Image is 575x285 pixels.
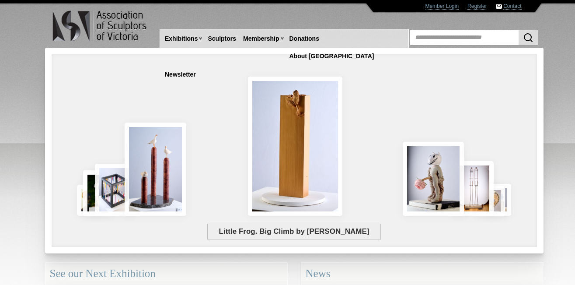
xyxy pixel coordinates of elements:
[161,31,201,47] a: Exhibitions
[488,184,511,216] img: Waiting together for the Home coming
[52,9,148,43] img: logo.png
[204,31,240,47] a: Sculptors
[207,224,381,239] span: Little Frog. Big Climb by [PERSON_NAME]
[496,4,502,9] img: Contact ASV
[425,3,459,10] a: Member Login
[454,161,494,216] img: Swingers
[286,48,378,64] a: About [GEOGRAPHIC_DATA]
[286,31,323,47] a: Donations
[523,32,533,43] img: Search
[403,142,464,216] img: Let There Be Light
[467,3,487,10] a: Register
[248,77,342,216] img: Little Frog. Big Climb
[240,31,282,47] a: Membership
[125,123,187,216] img: Rising Tides
[161,67,199,83] a: Newsletter
[503,3,521,10] a: Contact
